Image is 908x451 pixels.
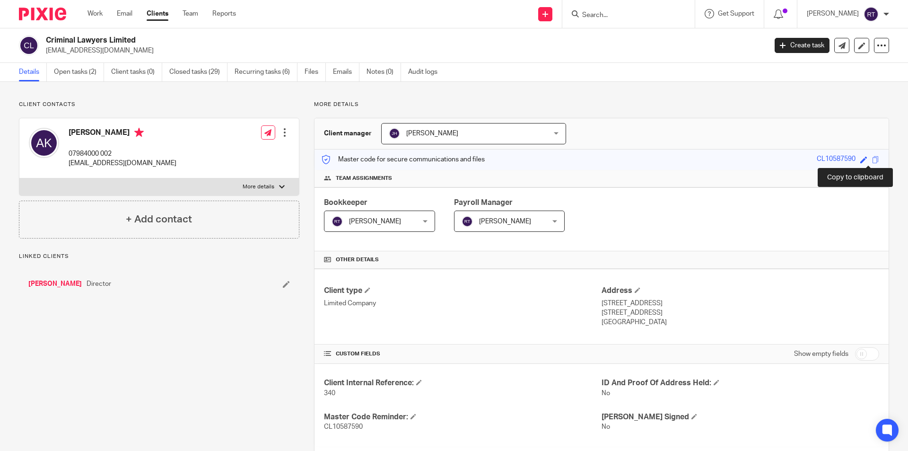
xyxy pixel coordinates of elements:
[602,318,879,327] p: [GEOGRAPHIC_DATA]
[336,256,379,264] span: Other details
[212,9,236,18] a: Reports
[389,128,400,139] img: svg%3E
[19,35,39,55] img: svg%3E
[333,63,359,81] a: Emails
[581,11,666,20] input: Search
[324,412,602,422] h4: Master Code Reminder:
[169,63,227,81] a: Closed tasks (29)
[324,378,602,388] h4: Client Internal Reference:
[408,63,445,81] a: Audit logs
[602,299,879,308] p: [STREET_ADDRESS]
[324,286,602,296] h4: Client type
[305,63,326,81] a: Files
[54,63,104,81] a: Open tasks (2)
[19,63,47,81] a: Details
[235,63,297,81] a: Recurring tasks (6)
[324,350,602,358] h4: CUSTOM FIELDS
[147,9,168,18] a: Clients
[134,128,144,137] i: Primary
[479,218,531,225] span: [PERSON_NAME]
[602,390,610,397] span: No
[602,286,879,296] h4: Address
[117,9,132,18] a: Email
[29,128,59,158] img: svg%3E
[864,7,879,22] img: svg%3E
[19,101,299,108] p: Client contacts
[46,35,618,45] h2: Criminal Lawyers Limited
[19,8,66,20] img: Pixie
[19,253,299,260] p: Linked clients
[775,38,829,53] a: Create task
[602,378,879,388] h4: ID And Proof Of Address Held:
[322,155,485,164] p: Master code for secure communications and files
[602,424,610,430] span: No
[243,183,274,191] p: More details
[69,128,176,140] h4: [PERSON_NAME]
[794,349,848,359] label: Show empty fields
[349,218,401,225] span: [PERSON_NAME]
[69,159,176,168] p: [EMAIL_ADDRESS][DOMAIN_NAME]
[462,216,473,227] img: svg%3E
[602,308,879,318] p: [STREET_ADDRESS]
[111,63,162,81] a: Client tasks (0)
[87,9,103,18] a: Work
[367,63,401,81] a: Notes (0)
[807,9,859,18] p: [PERSON_NAME]
[406,130,458,137] span: [PERSON_NAME]
[602,412,879,422] h4: [PERSON_NAME] Signed
[69,149,176,159] p: 07984000 002
[28,279,82,289] a: [PERSON_NAME]
[336,175,392,182] span: Team assignments
[324,299,602,308] p: Limited Company
[324,199,367,206] span: Bookkeeper
[324,424,363,430] span: CL10587590
[314,101,889,108] p: More details
[87,279,111,289] span: Director
[718,10,754,17] span: Get Support
[126,212,192,227] h4: + Add contact
[817,154,856,165] div: CL10587590
[46,46,760,55] p: [EMAIL_ADDRESS][DOMAIN_NAME]
[332,216,343,227] img: svg%3E
[183,9,198,18] a: Team
[324,129,372,138] h3: Client manager
[324,390,335,397] span: 340
[454,199,513,206] span: Payroll Manager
